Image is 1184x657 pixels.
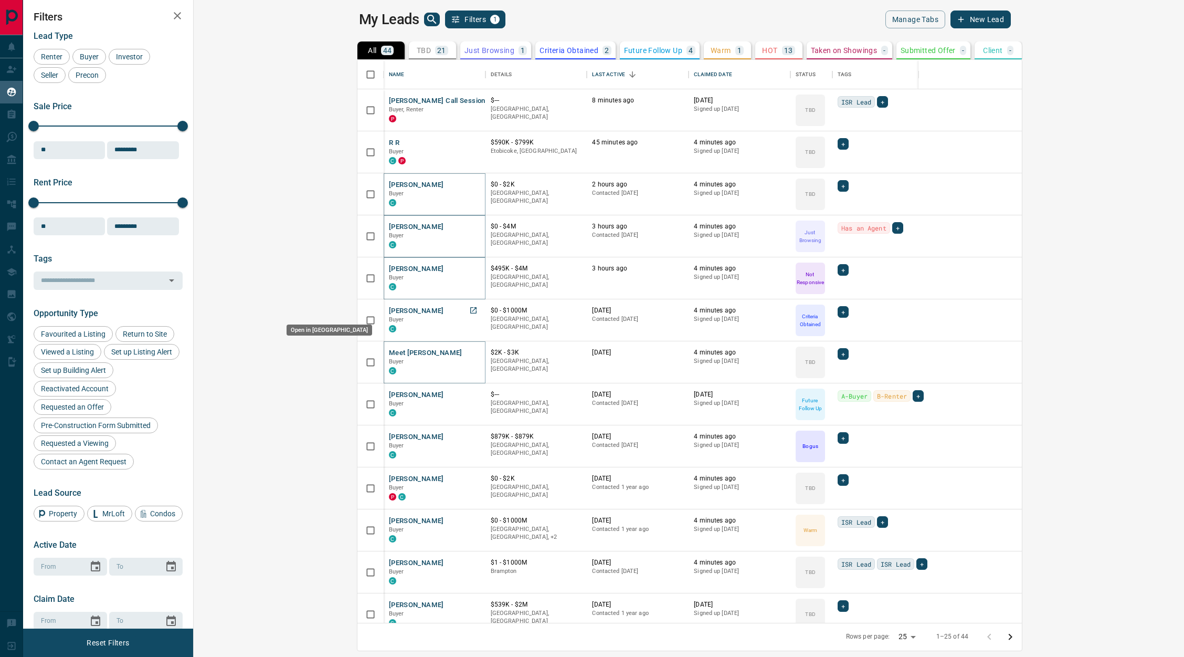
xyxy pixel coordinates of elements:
p: Signed up [DATE] [694,483,785,492]
span: Has an Agent [841,223,886,233]
p: Submitted Offer [901,47,956,54]
p: HOT [762,47,777,54]
button: Choose date [85,611,106,632]
p: Contacted [DATE] [592,441,683,450]
p: [DATE] [592,600,683,609]
div: + [877,516,888,528]
p: 4 minutes ago [694,348,785,357]
p: TBD [805,190,815,198]
a: Open in New Tab [467,304,480,317]
button: New Lead [950,11,1011,28]
span: Requested an Offer [37,403,108,411]
button: [PERSON_NAME] [389,222,444,232]
p: 13 [784,47,793,54]
span: Buyer [389,232,404,239]
span: Property [45,509,81,518]
p: Contacted 1 year ago [592,483,683,492]
div: Property [34,506,84,522]
p: Contacted [DATE] [592,567,683,576]
button: R R [389,138,399,148]
span: B-Renter [877,391,907,401]
div: Claimed Date [694,60,732,89]
div: + [916,558,927,570]
p: Future Follow Up [797,397,824,412]
div: + [838,264,849,276]
button: [PERSON_NAME] [389,432,444,442]
span: Buyer [389,190,404,197]
div: condos.ca [398,493,406,500]
span: Contact an Agent Request [37,457,130,466]
span: + [881,97,884,107]
button: [PERSON_NAME] [389,306,444,316]
p: Signed up [DATE] [694,105,785,113]
p: Signed up [DATE] [694,357,785,366]
p: Not Responsive [797,270,824,286]
span: + [841,475,845,485]
span: + [916,391,920,401]
p: Contacted [DATE] [592,231,683,239]
div: condos.ca [389,283,396,290]
p: 1–25 of 44 [936,632,968,641]
div: Investor [109,49,150,65]
p: [DATE] [592,390,683,399]
p: Contacted 1 year ago [592,609,683,618]
h2: Filters [34,11,183,23]
span: Pre-Construction Form Submitted [37,421,154,430]
p: Contacted [DATE] [592,315,683,324]
span: + [841,181,845,191]
span: Buyer [389,442,404,449]
span: + [920,559,924,569]
div: Last Active [592,60,625,89]
button: Manage Tabs [885,11,945,28]
p: $0 - $4M [491,222,582,231]
span: Buyer [389,610,404,617]
p: Warm [804,526,817,534]
p: [GEOGRAPHIC_DATA], [GEOGRAPHIC_DATA] [491,357,582,373]
p: [GEOGRAPHIC_DATA], [GEOGRAPHIC_DATA] [491,315,582,331]
p: - [1009,47,1011,54]
p: $0 - $1000M [491,516,582,525]
div: Details [491,60,512,89]
p: 1 [521,47,525,54]
button: [PERSON_NAME] [389,516,444,526]
span: Lead Type [34,31,73,41]
p: [GEOGRAPHIC_DATA], [GEOGRAPHIC_DATA] [491,399,582,415]
button: Filters1 [445,11,505,28]
p: Rows per page: [846,632,890,641]
div: + [838,348,849,360]
p: [DATE] [592,306,683,315]
div: Renter [34,49,70,65]
span: Set up Building Alert [37,366,110,374]
span: A-Buyer [841,391,868,401]
span: Lead Source [34,488,81,498]
span: Buyer [389,274,404,281]
button: [PERSON_NAME] [389,264,444,274]
p: 4 minutes ago [694,306,785,315]
p: Criteria Obtained [797,312,824,328]
div: + [838,474,849,486]
p: Future Follow Up [624,47,682,54]
span: Reactivated Account [37,384,112,393]
div: condos.ca [389,451,396,458]
p: [DATE] [694,390,785,399]
p: Just Browsing [797,228,824,244]
h1: My Leads [359,11,419,28]
span: Sale Price [34,101,72,111]
button: [PERSON_NAME] [389,390,444,400]
p: [DATE] [592,348,683,357]
p: 4 minutes ago [694,516,785,525]
div: Requested an Offer [34,399,111,415]
p: 21 [437,47,446,54]
span: Buyer [389,148,404,155]
span: Set up Listing Alert [108,348,176,356]
span: Buyer [389,316,404,323]
span: ISR Lead [841,517,871,527]
span: + [841,139,845,149]
p: 44 [383,47,392,54]
p: $--- [491,390,582,399]
span: Requested a Viewing [37,439,112,447]
span: + [841,349,845,359]
div: Status [790,60,832,89]
p: Bogus [802,442,818,450]
p: Contacted 1 year ago [592,525,683,534]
